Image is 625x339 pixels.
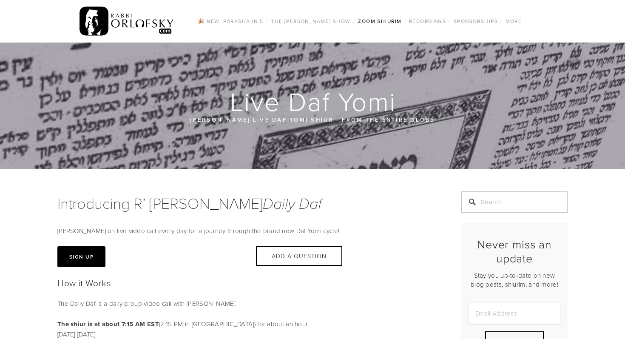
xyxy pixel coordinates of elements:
p: [PERSON_NAME] on live video call every day for a journey through the brand new Daf Yomi cycle! [57,226,440,236]
input: Search [461,191,568,213]
a: Sponsorships [451,16,500,27]
button: Sign Up [57,246,105,267]
h2: How it Works [57,277,440,288]
span: / [404,17,406,25]
span: / [449,17,451,25]
span: / [266,17,268,25]
a: 🎉 NEW! Parasha in 5 [195,16,266,27]
strong: The shiur is at about 7:15 AM EST [57,319,159,329]
a: Recordings [406,16,449,27]
a: More [503,16,525,27]
a: Zoom Shiurim [355,16,404,27]
p: Stay you up-to-date on new blog posts, shiurim, and more! [469,271,560,289]
h1: Live Daf Yomi [57,88,568,115]
h2: Never miss an update [469,237,560,265]
input: Email Address [469,302,560,325]
button: Add a Question [256,246,342,266]
span: / [500,17,503,25]
span: / [353,17,355,25]
img: RabbiOrlofsky.com [80,5,174,38]
p: [PERSON_NAME] live Daf Yomi shiur - from the entire globe [108,115,517,124]
a: The [PERSON_NAME] Show [268,16,353,27]
em: Daily Daf [263,195,322,213]
h1: Introducing R’ [PERSON_NAME] [57,191,440,216]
